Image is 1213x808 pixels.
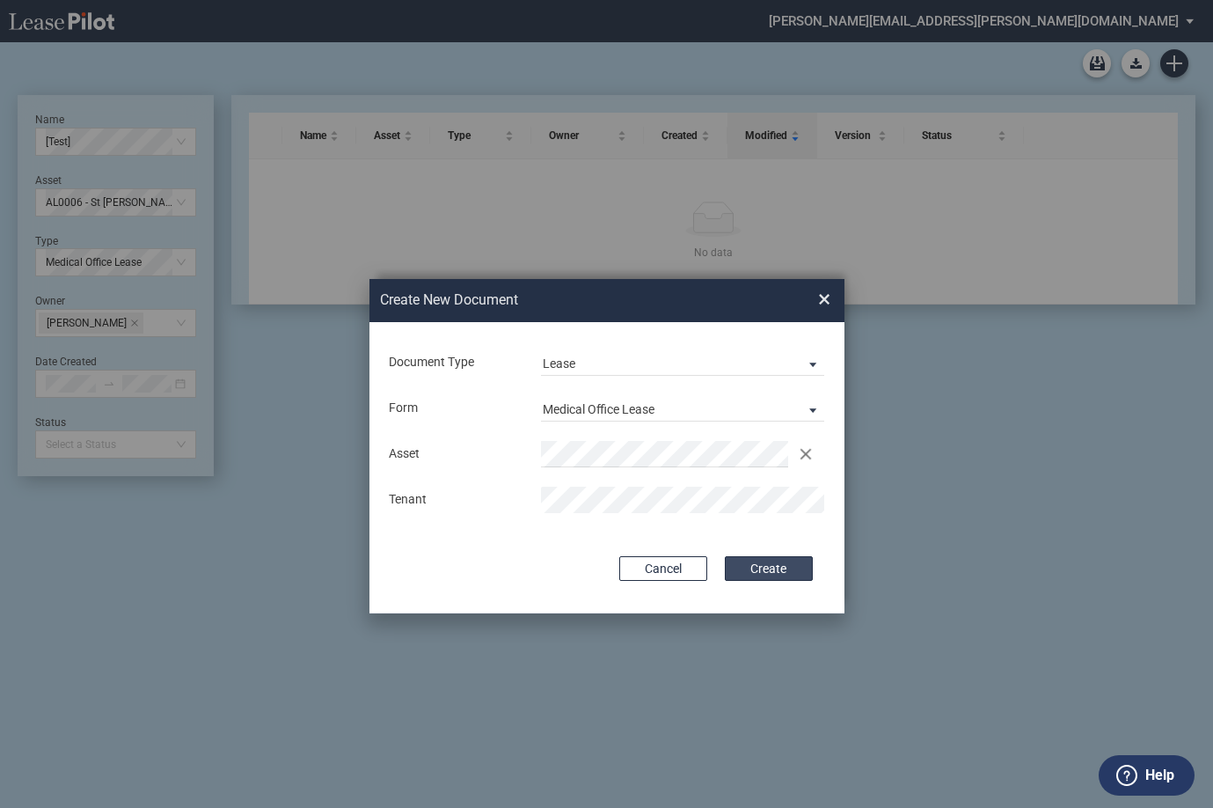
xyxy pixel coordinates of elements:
[818,286,830,314] span: ×
[543,356,575,371] div: Lease
[725,556,813,581] button: Create
[378,400,530,417] div: Form
[541,349,825,376] md-select: Document Type: Lease
[380,290,755,310] h2: Create New Document
[619,556,707,581] button: Cancel
[378,491,530,509] div: Tenant
[378,354,530,371] div: Document Type
[369,279,844,613] md-dialog: Create New ...
[541,395,825,422] md-select: Lease Form: Medical Office Lease
[378,445,530,463] div: Asset
[1145,764,1174,787] label: Help
[543,402,654,416] div: Medical Office Lease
